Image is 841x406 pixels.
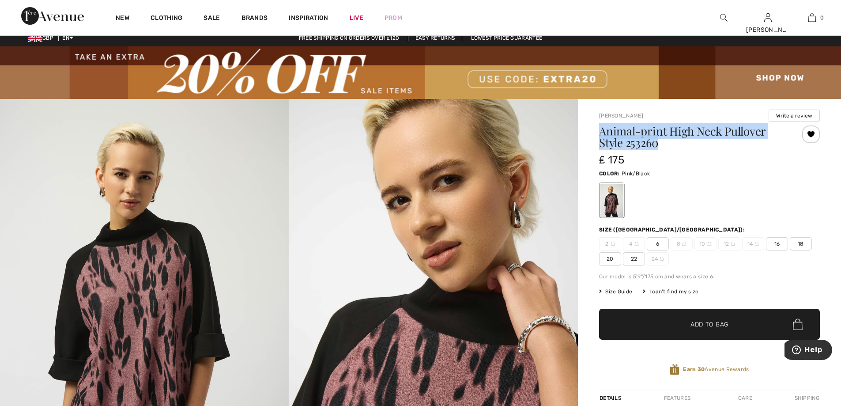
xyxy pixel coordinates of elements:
[731,242,735,246] img: ring-m.svg
[611,242,615,246] img: ring-m.svg
[241,14,268,23] a: Brands
[634,242,639,246] img: ring-m.svg
[683,365,749,373] span: Avenue Rewards
[671,237,693,250] span: 8
[204,14,220,23] a: Sale
[599,125,783,148] h1: Animal-print High Neck Pullover Style 253260
[292,35,407,41] a: Free shipping on orders over ₤120
[670,364,679,376] img: Avenue Rewards
[660,257,664,261] img: ring-m.svg
[464,35,550,41] a: Lowest Price Guarantee
[718,237,740,250] span: 12
[694,237,717,250] span: 10
[599,171,620,177] span: Color:
[623,252,645,266] span: 22
[764,13,772,22] a: Sign In
[116,14,129,23] a: New
[820,14,824,22] span: 0
[599,154,624,166] span: ₤ 175
[350,13,363,23] a: Live
[408,35,463,41] a: Easy Returns
[622,171,650,177] span: Pink/Black
[385,13,402,23] a: Prom
[21,7,84,25] img: 1ère Avenue
[28,35,42,42] img: UK Pound
[656,390,698,406] div: Features
[599,237,621,250] span: 2
[28,35,57,41] span: GBP
[289,14,328,23] span: Inspiration
[151,14,182,23] a: Clothing
[769,110,820,122] button: Write a review
[599,309,820,340] button: Add to Bag
[784,340,832,362] iframe: Opens a widget where you can find more information
[720,12,728,23] img: search the website
[766,237,788,250] span: 16
[790,12,833,23] a: 0
[599,113,643,119] a: [PERSON_NAME]
[647,252,669,266] span: 24
[599,288,632,296] span: Size Guide
[790,237,812,250] span: 18
[599,226,747,234] div: Size ([GEOGRAPHIC_DATA]/[GEOGRAPHIC_DATA]):
[599,252,621,266] span: 20
[683,366,705,372] strong: Earn 30
[792,390,820,406] div: Shipping
[682,242,686,246] img: ring-m.svg
[742,237,764,250] span: 14
[62,35,73,41] span: EN
[754,242,759,246] img: ring-m.svg
[647,237,669,250] span: 6
[623,237,645,250] span: 4
[599,273,820,281] div: Our model is 5'9"/175 cm and wears a size 6.
[764,12,772,23] img: My Info
[643,288,698,296] div: I can't find my size
[746,25,789,34] div: [PERSON_NAME]
[707,242,712,246] img: ring-m.svg
[731,390,760,406] div: Care
[599,390,624,406] div: Details
[690,320,728,329] span: Add to Bag
[600,184,623,217] div: Pink/Black
[793,319,803,330] img: Bag.svg
[808,12,816,23] img: My Bag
